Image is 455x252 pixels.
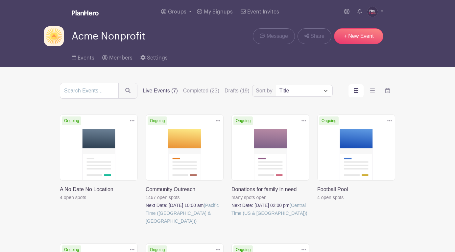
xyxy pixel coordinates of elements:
div: filters [143,87,250,95]
span: Members [109,55,132,61]
span: Event Invites [247,9,279,14]
img: PH-Logo-Circle-Centered-Purple.jpg [367,7,378,17]
label: Completed (23) [183,87,219,95]
a: Settings [140,46,168,67]
span: My Signups [204,9,233,14]
span: Message [267,32,288,40]
a: + New Event [334,28,383,44]
label: Live Events (7) [143,87,178,95]
a: Share [298,28,331,44]
img: logo_white-6c42ec7e38ccf1d336a20a19083b03d10ae64f83f12c07503d8b9e83406b4c7d.svg [72,10,99,15]
span: Share [310,32,324,40]
a: Members [102,46,132,67]
a: Events [72,46,94,67]
span: Settings [147,55,168,61]
label: Drafts (19) [225,87,250,95]
input: Search Events... [60,83,119,99]
label: Sort by [256,87,275,95]
span: Events [78,55,94,61]
div: order and view [348,84,395,97]
span: Acme Nonprofit [72,31,145,42]
a: Message [253,28,295,44]
span: Groups [168,9,186,14]
img: Acme-logo-ph.png [44,26,64,46]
